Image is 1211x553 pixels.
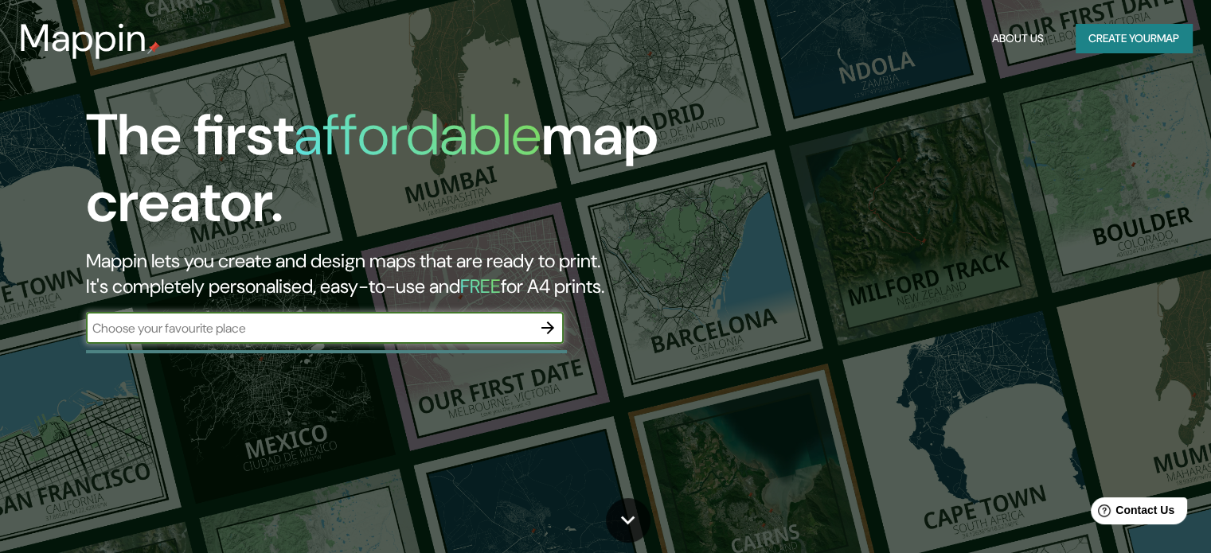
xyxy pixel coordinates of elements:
h2: Mappin lets you create and design maps that are ready to print. It's completely personalised, eas... [86,248,692,299]
button: About Us [986,24,1050,53]
h3: Mappin [19,16,147,60]
button: Create yourmap [1076,24,1192,53]
h1: The first map creator. [86,102,692,248]
img: mappin-pin [147,41,160,54]
input: Choose your favourite place [86,319,532,337]
h1: affordable [294,98,541,172]
iframe: Help widget launcher [1069,491,1193,535]
h5: FREE [460,274,501,298]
